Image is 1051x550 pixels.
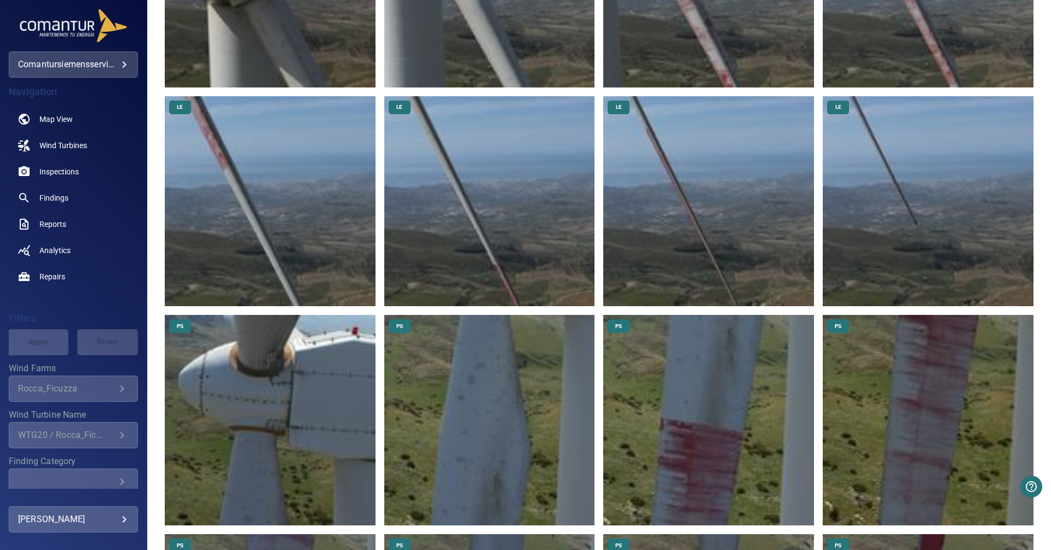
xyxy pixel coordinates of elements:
[9,469,138,495] div: Finding Category
[9,237,138,264] a: analytics noActive
[39,166,79,177] span: Inspections
[829,103,848,111] span: LE
[390,542,409,549] span: PS
[9,86,138,97] h4: Navigation
[18,383,116,394] div: Rocca_Ficuzza
[828,323,848,330] span: PS
[39,192,68,203] span: Findings
[9,132,138,159] a: windturbines noActive
[9,264,138,290] a: repairs noActive
[390,103,409,111] span: LE
[39,114,73,125] span: Map View
[9,364,138,373] label: Wind Farms
[9,185,138,211] a: findings noActive
[18,430,116,440] div: WTG20 / Rocca_Ficuzza
[9,376,138,402] div: Wind Farms
[609,323,628,330] span: PS
[18,511,129,528] div: [PERSON_NAME]
[170,542,190,549] span: PS
[609,103,628,111] span: LE
[18,56,129,73] div: comantursiemensserviceitaly
[9,106,138,132] a: map noActive
[170,323,190,330] span: PS
[39,219,66,230] span: Reports
[39,140,87,151] span: Wind Turbines
[9,457,138,466] label: Finding Category
[9,422,138,448] div: Wind Turbine Name
[39,271,65,282] span: Repairs
[170,103,189,111] span: LE
[9,159,138,185] a: inspections noActive
[9,51,138,78] div: comantursiemensserviceitaly
[9,411,138,419] label: Wind Turbine Name
[828,542,848,549] span: PS
[9,211,138,237] a: reports noActive
[390,323,409,330] span: PS
[19,9,128,43] img: comantursiemensserviceitaly-logo
[609,542,628,549] span: PS
[39,245,71,256] span: Analytics
[9,313,138,324] h4: Filters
